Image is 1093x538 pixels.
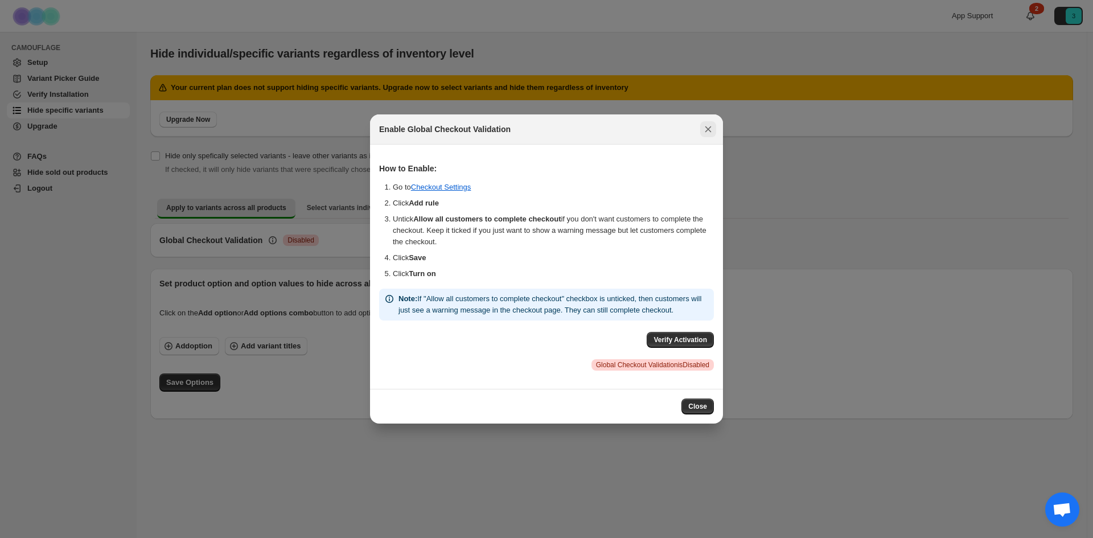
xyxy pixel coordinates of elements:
li: Go to [393,182,714,193]
li: Click [393,198,714,209]
li: Click [393,252,714,264]
strong: Note: [398,294,417,303]
li: Click [393,268,714,280]
a: Checkout Settings [411,183,471,191]
p: If "Allow all customers to complete checkout" checkbox is unticked, then customers will just see ... [398,293,709,316]
button: Close [681,399,714,414]
h3: How to Enable: [379,163,714,174]
span: Global Checkout Validation is Disabled [596,360,709,369]
b: Add rule [409,199,439,207]
b: Turn on [409,269,435,278]
h2: Enable Global Checkout Validation [379,124,511,135]
span: Verify Activation [654,335,707,344]
div: Open chat [1045,492,1079,527]
b: Allow all customers to complete checkout [413,215,561,223]
b: Save [409,253,426,262]
button: Verify Activation [647,332,714,348]
button: Close [700,121,716,137]
span: Close [688,402,707,411]
li: Untick if you don't want customers to complete the checkout. Keep it ticked if you just want to s... [393,213,714,248]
